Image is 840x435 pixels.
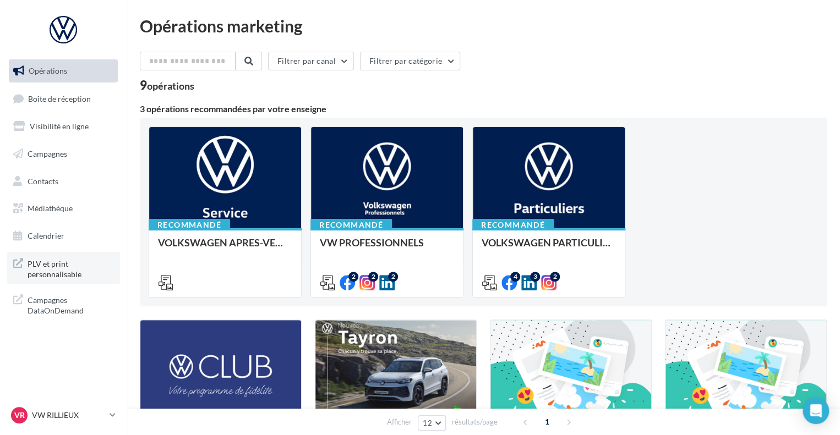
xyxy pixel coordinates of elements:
div: opérations [147,81,194,91]
a: Visibilité en ligne [7,115,120,138]
p: VW RILLIEUX [32,410,105,421]
span: Calendrier [28,231,64,240]
div: 9 [140,79,194,91]
span: 1 [538,413,556,431]
div: 2 [368,272,378,282]
span: Médiathèque [28,203,73,213]
a: Campagnes DataOnDemand [7,288,120,321]
button: 12 [418,415,446,431]
a: Opérations [7,59,120,82]
div: 2 [550,272,560,282]
span: Visibilité en ligne [30,122,89,131]
span: résultats/page [452,417,498,427]
button: Filtrer par canal [268,52,354,70]
span: Campagnes [28,149,67,158]
span: Campagnes DataOnDemand [28,293,113,316]
a: Campagnes [7,142,120,166]
div: VW PROFESSIONNELS [320,237,454,259]
div: VOLKSWAGEN APRES-VENTE [158,237,292,259]
div: Recommandé [310,219,392,231]
div: Recommandé [149,219,230,231]
div: Recommandé [472,219,554,231]
a: Calendrier [7,224,120,247]
div: 3 [530,272,540,282]
a: Médiathèque [7,197,120,220]
span: Afficher [387,417,412,427]
span: 12 [423,419,432,427]
span: PLV et print personnalisable [28,256,113,280]
div: 4 [510,272,520,282]
span: Boîte de réception [28,93,91,103]
div: Open Intercom Messenger [803,398,829,424]
div: VOLKSWAGEN PARTICULIER [482,237,616,259]
div: 2 [388,272,398,282]
div: Opérations marketing [140,18,827,34]
button: Filtrer par catégorie [360,52,460,70]
div: 2 [348,272,358,282]
span: VR [14,410,25,421]
div: 3 opérations recommandées par votre enseigne [140,104,827,113]
span: Contacts [28,176,58,185]
a: PLV et print personnalisable [7,252,120,284]
a: Boîte de réception [7,87,120,111]
span: Opérations [29,66,67,75]
a: VR VW RILLIEUX [9,405,118,426]
a: Contacts [7,170,120,193]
